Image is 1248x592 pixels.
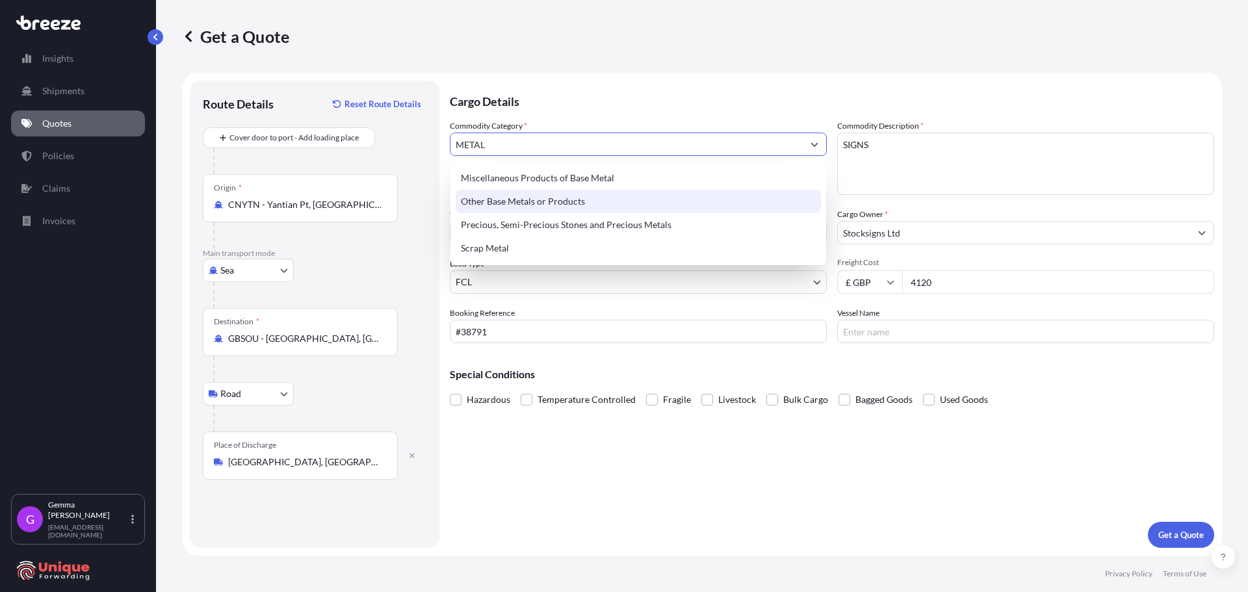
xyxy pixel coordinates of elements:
[1158,528,1204,541] p: Get a Quote
[1163,569,1206,579] p: Terms of Use
[783,390,828,409] span: Bulk Cargo
[450,120,527,133] label: Commodity Category
[214,440,276,450] div: Place of Discharge
[450,369,1214,380] p: Special Conditions
[456,237,821,260] div: Scrap Metal
[1105,569,1152,579] p: Privacy Policy
[203,96,274,112] p: Route Details
[203,259,294,282] button: Select transport
[203,248,426,259] p: Main transport mode
[837,257,1214,268] span: Freight Cost
[838,221,1190,244] input: Full name
[663,390,691,409] span: Fragile
[344,97,421,110] p: Reset Route Details
[467,390,510,409] span: Hazardous
[450,133,803,156] input: Select a commodity type
[456,166,821,190] div: Miscellaneous Products of Base Metal
[42,214,75,227] p: Invoices
[203,382,294,405] button: Select transport
[855,390,913,409] span: Bagged Goods
[450,208,827,218] span: Commodity Value
[182,26,289,47] p: Get a Quote
[16,560,91,581] img: organization-logo
[214,183,242,193] div: Origin
[1190,221,1214,244] button: Show suggestions
[902,270,1214,294] input: Enter amount
[214,316,259,327] div: Destination
[26,513,34,526] span: G
[42,84,84,97] p: Shipments
[228,332,382,345] input: Destination
[220,387,241,400] span: Road
[229,131,359,144] span: Cover door to port - Add loading place
[803,133,826,156] button: Show suggestions
[42,182,70,195] p: Claims
[228,198,382,211] input: Origin
[837,208,888,221] label: Cargo Owner
[48,500,129,521] p: Gemma [PERSON_NAME]
[718,390,756,409] span: Livestock
[450,257,489,270] span: Load Type
[450,320,827,343] input: Your internal reference
[837,120,924,133] label: Commodity Description
[940,390,988,409] span: Used Goods
[42,117,71,130] p: Quotes
[456,166,821,260] div: Suggestions
[538,390,636,409] span: Temperature Controlled
[456,190,821,213] div: Other Base Metals or Products
[837,320,1214,343] input: Enter name
[450,81,1214,120] p: Cargo Details
[42,149,74,162] p: Policies
[837,307,879,320] label: Vessel Name
[220,264,234,277] span: Sea
[456,213,821,237] div: Precious, Semi-Precious Stones and Precious Metals
[228,456,382,469] input: Place of Discharge
[48,523,129,539] p: [EMAIL_ADDRESS][DOMAIN_NAME]
[42,52,73,65] p: Insights
[456,276,472,289] span: FCL
[450,307,515,320] label: Booking Reference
